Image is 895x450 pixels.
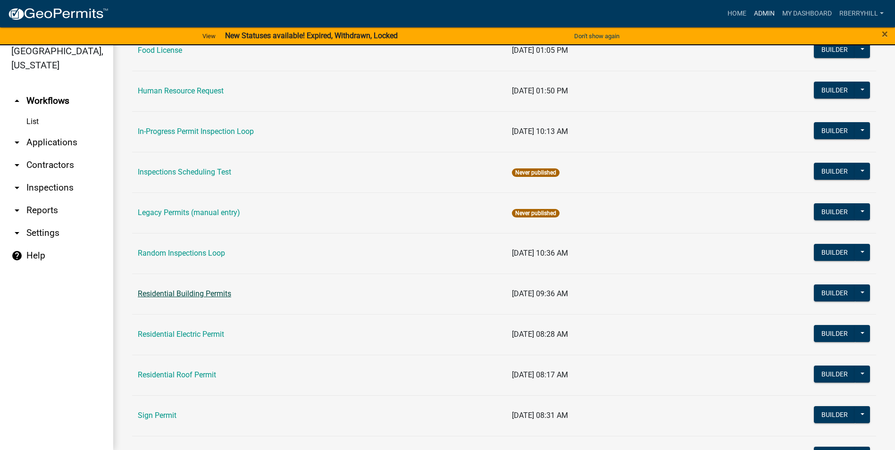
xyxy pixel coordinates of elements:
[512,127,568,136] span: [DATE] 10:13 AM
[814,203,855,220] button: Builder
[814,122,855,139] button: Builder
[814,325,855,342] button: Builder
[512,46,568,55] span: [DATE] 01:05 PM
[570,28,623,44] button: Don't show again
[199,28,219,44] a: View
[11,159,23,171] i: arrow_drop_down
[512,168,560,177] span: Never published
[138,46,182,55] a: Food License
[836,5,887,23] a: rberryhill
[11,182,23,193] i: arrow_drop_down
[512,86,568,95] span: [DATE] 01:50 PM
[138,289,231,298] a: Residential Building Permits
[138,127,254,136] a: In-Progress Permit Inspection Loop
[138,370,216,379] a: Residential Roof Permit
[814,82,855,99] button: Builder
[138,208,240,217] a: Legacy Permits (manual entry)
[778,5,836,23] a: My Dashboard
[814,366,855,383] button: Builder
[512,209,560,217] span: Never published
[138,411,176,420] a: Sign Permit
[750,5,778,23] a: Admin
[11,95,23,107] i: arrow_drop_up
[814,244,855,261] button: Builder
[11,205,23,216] i: arrow_drop_down
[814,163,855,180] button: Builder
[11,227,23,239] i: arrow_drop_down
[512,249,568,258] span: [DATE] 10:36 AM
[512,411,568,420] span: [DATE] 08:31 AM
[814,406,855,423] button: Builder
[512,330,568,339] span: [DATE] 08:28 AM
[512,370,568,379] span: [DATE] 08:17 AM
[814,284,855,301] button: Builder
[512,289,568,298] span: [DATE] 09:36 AM
[225,31,398,40] strong: New Statuses available! Expired, Withdrawn, Locked
[138,249,225,258] a: Random Inspections Loop
[138,330,224,339] a: Residential Electric Permit
[882,28,888,40] button: Close
[11,250,23,261] i: help
[882,27,888,41] span: ×
[814,41,855,58] button: Builder
[11,137,23,148] i: arrow_drop_down
[138,167,231,176] a: Inspections Scheduling Test
[724,5,750,23] a: Home
[138,86,224,95] a: Human Resource Request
